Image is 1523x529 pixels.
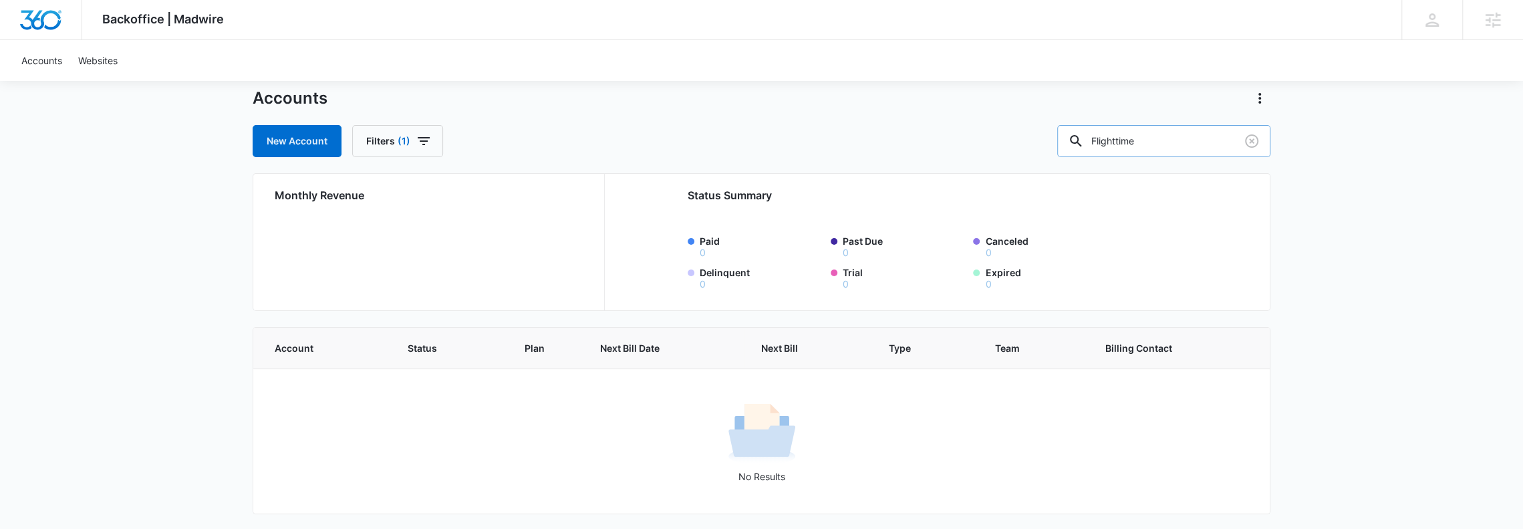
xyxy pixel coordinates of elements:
h1: Accounts [253,88,327,108]
span: Team [995,341,1054,355]
label: Trial [843,266,966,289]
label: Delinquent [700,266,823,289]
span: Type [888,341,943,355]
label: Paid [700,234,823,257]
span: Account [275,341,356,355]
a: New Account [253,125,341,157]
span: (1) [398,136,410,146]
p: No Results [254,469,1269,484]
label: Past Due [843,234,966,257]
span: Next Bill Date [600,341,709,355]
label: Canceled [985,234,1108,257]
span: Status [408,341,473,355]
h2: Status Summary [688,187,1182,203]
span: Backoffice | Madwire [102,12,224,26]
a: Websites [70,40,126,81]
img: No Results [728,399,795,466]
button: Clear [1241,130,1262,152]
input: Search [1057,125,1270,157]
button: Actions [1249,88,1270,109]
span: Billing Contact [1105,341,1216,355]
a: Accounts [13,40,70,81]
label: Expired [985,266,1108,289]
button: Filters(1) [352,125,443,157]
span: Next Bill [760,341,837,355]
span: Plan [525,341,568,355]
h2: Monthly Revenue [275,187,588,203]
